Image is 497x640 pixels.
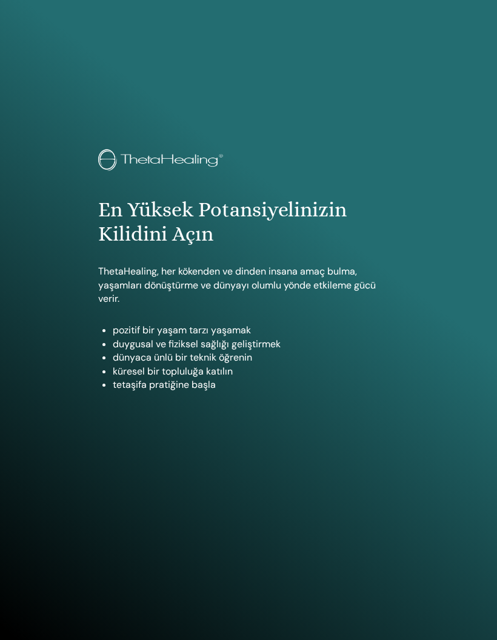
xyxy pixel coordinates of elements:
[113,378,399,392] li: tetaşifa pratiğine başla
[98,198,399,247] h1: En Yüksek Potansiyelinizin Kilidini Açın
[113,338,399,351] li: duygusal ve fiziksel sağlığı geliştirmek
[113,365,399,378] li: küresel bir topluluğa katılın
[98,265,399,305] p: ThetaHealing, her kökenden ve dinden insana amaç bulma, yaşamları dönüştürme ve dünyayı olumlu yö...
[113,351,399,364] li: dünyaca ünlü bir teknik öğrenin
[113,324,399,337] li: pozitif bir yaşam tarzı yaşamak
